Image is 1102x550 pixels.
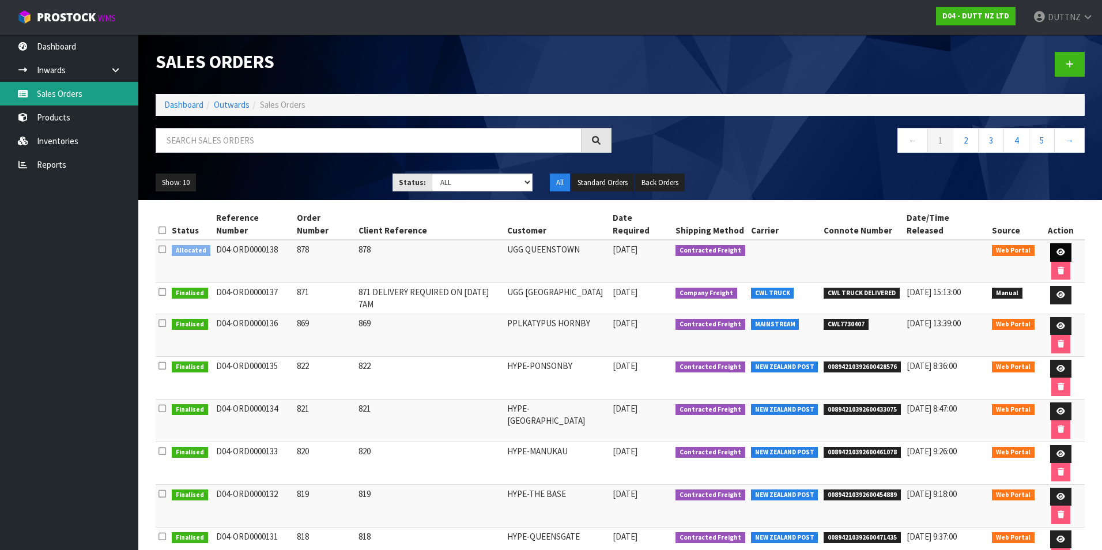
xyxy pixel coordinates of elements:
[824,532,901,544] span: 00894210392600471435
[992,532,1035,544] span: Web Portal
[992,319,1035,330] span: Web Portal
[992,447,1035,458] span: Web Portal
[992,404,1035,416] span: Web Portal
[907,488,957,499] span: [DATE] 9:18:00
[504,356,610,399] td: HYPE-PONSONBY
[17,10,32,24] img: cube-alt.png
[824,404,901,416] span: 00894210392600433075
[675,245,745,257] span: Contracted Freight
[675,447,745,458] span: Contracted Freight
[675,404,745,416] span: Contracted Freight
[904,209,990,240] th: Date/Time Released
[751,361,818,373] span: NEW ZEALAND POST
[1003,128,1029,153] a: 4
[294,314,356,356] td: 869
[907,287,961,297] span: [DATE] 15:13:00
[613,287,637,297] span: [DATE]
[824,319,869,330] span: CWL7730407
[675,288,737,299] span: Company Freight
[992,245,1035,257] span: Web Portal
[98,13,116,24] small: WMS
[907,531,957,542] span: [DATE] 9:37:00
[213,314,294,356] td: D04-ORD0000136
[294,240,356,283] td: 878
[1037,209,1085,240] th: Action
[1029,128,1055,153] a: 5
[156,128,582,153] input: Search sales orders
[504,209,610,240] th: Customer
[897,128,928,153] a: ←
[953,128,979,153] a: 2
[927,128,953,153] a: 1
[172,288,208,299] span: Finalised
[673,209,748,240] th: Shipping Method
[504,484,610,527] td: HYPE-THE BASE
[37,10,96,25] span: ProStock
[907,360,957,371] span: [DATE] 8:36:00
[613,360,637,371] span: [DATE]
[751,489,818,501] span: NEW ZEALAND POST
[610,209,673,240] th: Date Required
[172,447,208,458] span: Finalised
[907,403,957,414] span: [DATE] 8:47:00
[992,288,1022,299] span: Manual
[751,319,799,330] span: MAINSTREAM
[356,314,504,356] td: 869
[571,174,634,192] button: Standard Orders
[294,442,356,484] td: 820
[294,399,356,442] td: 821
[613,446,637,457] span: [DATE]
[213,240,294,283] td: D04-ORD0000138
[213,209,294,240] th: Reference Number
[260,99,305,110] span: Sales Orders
[748,209,821,240] th: Carrier
[356,484,504,527] td: 819
[172,404,208,416] span: Finalised
[213,399,294,442] td: D04-ORD0000134
[675,319,745,330] span: Contracted Freight
[992,361,1035,373] span: Web Portal
[356,356,504,399] td: 822
[1048,12,1081,22] span: DUTTNZ
[613,403,637,414] span: [DATE]
[356,209,504,240] th: Client Reference
[294,283,356,314] td: 871
[172,245,210,257] span: Allocated
[675,532,745,544] span: Contracted Freight
[504,240,610,283] td: UGG QUEENSTOWN
[172,319,208,330] span: Finalised
[172,489,208,501] span: Finalised
[213,356,294,399] td: D04-ORD0000135
[214,99,250,110] a: Outwards
[751,404,818,416] span: NEW ZEALAND POST
[675,489,745,501] span: Contracted Freight
[613,318,637,329] span: [DATE]
[613,531,637,542] span: [DATE]
[356,240,504,283] td: 878
[824,489,901,501] span: 00894210392600454889
[399,178,426,187] strong: Status:
[978,128,1004,153] a: 3
[635,174,685,192] button: Back Orders
[172,361,208,373] span: Finalised
[356,283,504,314] td: 871 DELIVERY REQUIRED ON [DATE] 7AM
[942,11,1009,21] strong: D04 - DUTT NZ LTD
[550,174,570,192] button: All
[613,488,637,499] span: [DATE]
[213,283,294,314] td: D04-ORD0000137
[504,283,610,314] td: UGG [GEOGRAPHIC_DATA]
[1054,128,1085,153] a: →
[629,128,1085,156] nav: Page navigation
[294,356,356,399] td: 822
[824,361,901,373] span: 00894210392600428576
[907,446,957,457] span: [DATE] 9:26:00
[992,489,1035,501] span: Web Portal
[675,361,745,373] span: Contracted Freight
[751,288,794,299] span: CWL TRUCK
[213,484,294,527] td: D04-ORD0000132
[156,52,612,72] h1: Sales Orders
[613,244,637,255] span: [DATE]
[356,399,504,442] td: 821
[356,442,504,484] td: 820
[156,174,196,192] button: Show: 10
